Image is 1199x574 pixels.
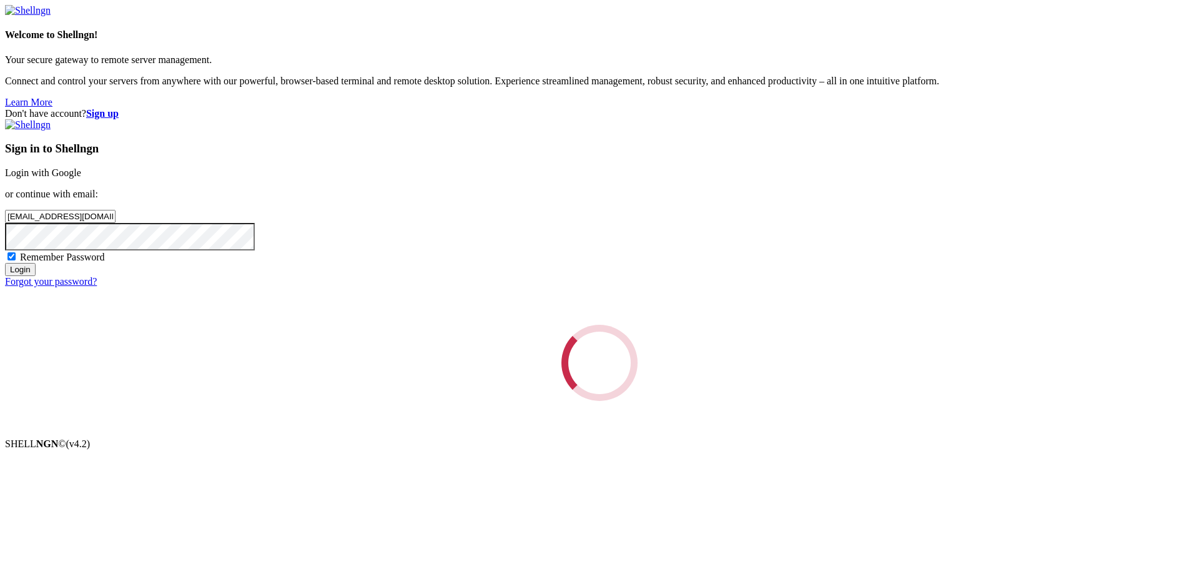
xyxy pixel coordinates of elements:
span: 4.2.0 [66,438,91,449]
p: or continue with email: [5,189,1194,200]
div: Don't have account? [5,108,1194,119]
div: Loading... [558,321,641,404]
h3: Sign in to Shellngn [5,142,1194,156]
h4: Welcome to Shellngn! [5,29,1194,41]
span: SHELL © [5,438,90,449]
input: Login [5,263,36,276]
a: Login with Google [5,167,81,178]
a: Learn More [5,97,52,107]
p: Your secure gateway to remote server management. [5,54,1194,66]
input: Remember Password [7,252,16,260]
p: Connect and control your servers from anywhere with our powerful, browser-based terminal and remo... [5,76,1194,87]
a: Sign up [86,108,119,119]
img: Shellngn [5,5,51,16]
a: Forgot your password? [5,276,97,287]
b: NGN [36,438,59,449]
input: Email address [5,210,116,223]
span: Remember Password [20,252,105,262]
img: Shellngn [5,119,51,131]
